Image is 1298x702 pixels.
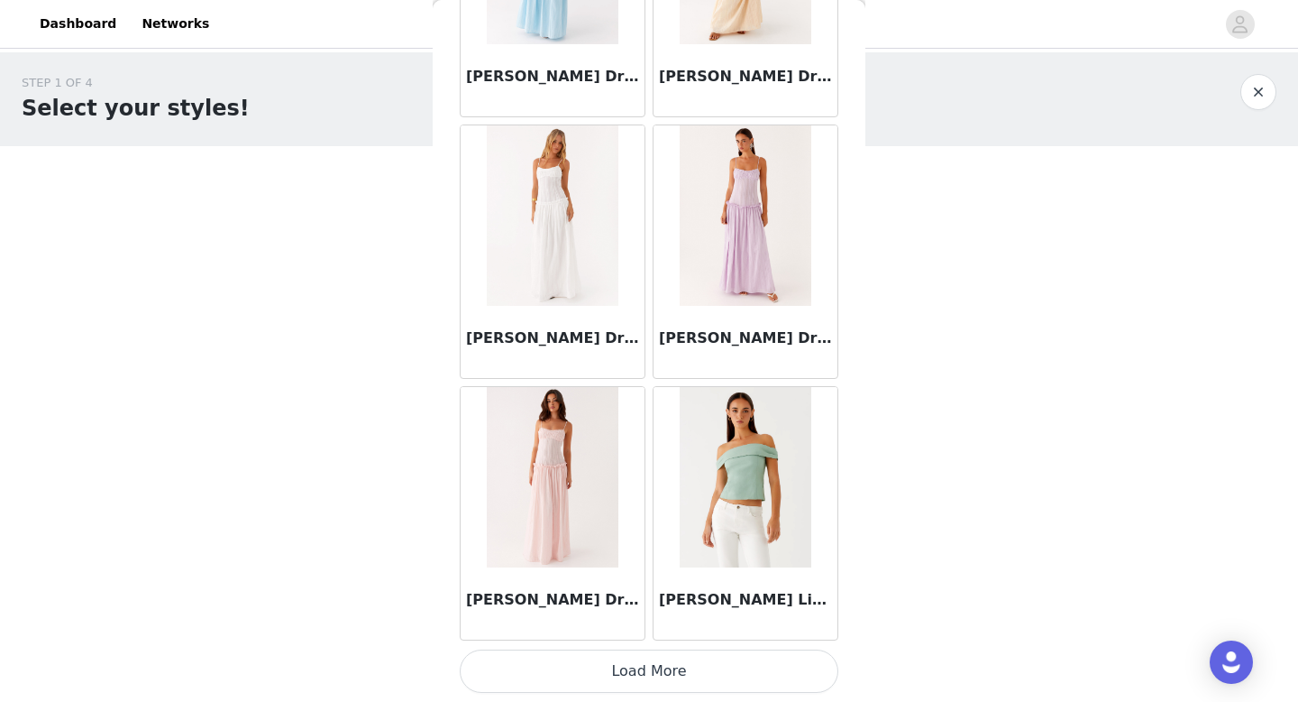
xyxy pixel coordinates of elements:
button: Load More [460,650,838,693]
div: STEP 1 OF 4 [22,74,250,92]
h3: [PERSON_NAME] Drop Waist Maxi Dress - Pink [466,589,639,611]
a: Dashboard [29,4,127,44]
div: avatar [1231,10,1248,39]
h3: [PERSON_NAME] Drop Waist Maxi Dress - Cream [659,66,832,88]
h1: Select your styles! [22,92,250,125]
img: Jairo Linen Top - Sage [680,387,810,568]
div: Open Intercom Messenger [1210,641,1253,684]
h3: [PERSON_NAME] Drop Waist Maxi Dress - Lavender [659,328,832,349]
h3: [PERSON_NAME] Drop Waist Maxi Dress - Ivory [466,328,639,349]
h3: [PERSON_NAME] Linen Top - Sage [659,589,832,611]
img: Jacinda Drop Waist Maxi Dress - Ivory [487,125,617,306]
h3: [PERSON_NAME] Drop Waist Maxi Dress - Blue [466,66,639,88]
img: Jacinda Drop Waist Maxi Dress - Lavender [680,125,810,306]
a: Networks [131,4,220,44]
img: Jacinda Drop Waist Maxi Dress - Pink [487,387,617,568]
